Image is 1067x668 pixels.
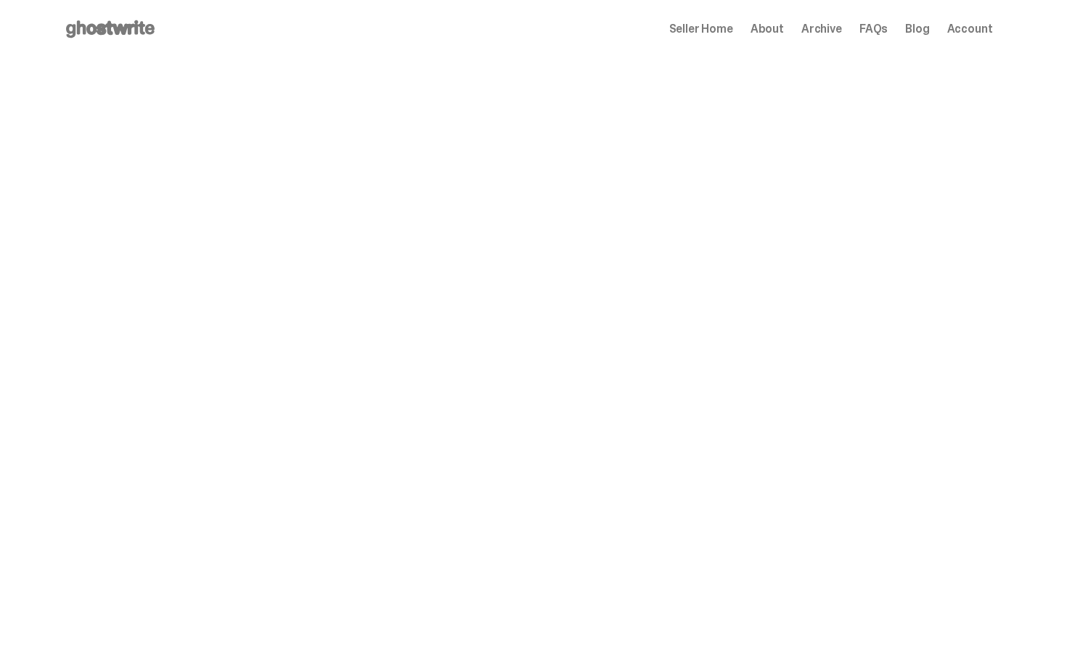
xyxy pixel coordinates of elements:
[669,23,733,35] a: Seller Home
[801,23,842,35] a: Archive
[859,23,888,35] a: FAQs
[751,23,784,35] a: About
[905,23,929,35] a: Blog
[947,23,993,35] a: Account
